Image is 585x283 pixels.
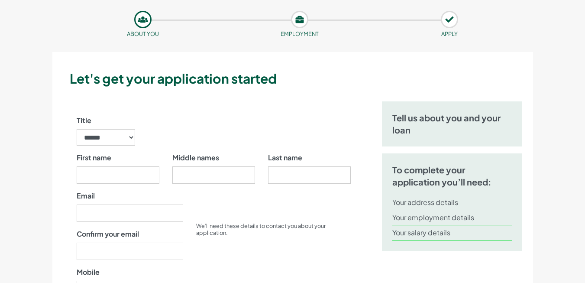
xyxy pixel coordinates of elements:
[281,30,319,37] small: Employment
[392,112,512,136] h5: Tell us about you and your loan
[441,30,458,37] small: APPLY
[127,30,159,37] small: About you
[392,164,512,188] h5: To complete your application you’ll need:
[77,229,139,239] label: Confirm your email
[172,153,219,163] label: Middle names
[392,225,512,241] li: Your salary details
[77,191,95,201] label: Email
[77,153,111,163] label: First name
[268,153,302,163] label: Last name
[392,210,512,225] li: Your employment details
[392,195,512,210] li: Your address details
[77,115,91,126] label: Title
[70,69,530,88] h3: Let's get your application started
[196,222,326,236] small: We’ll need these details to contact you about your application.
[77,267,100,277] label: Mobile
